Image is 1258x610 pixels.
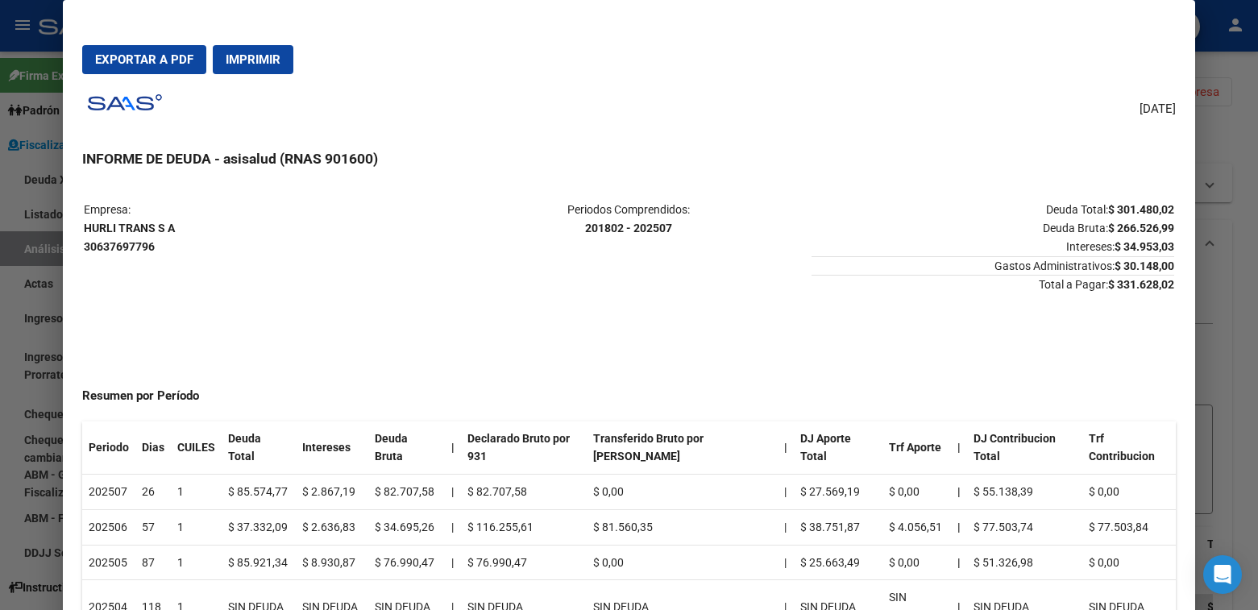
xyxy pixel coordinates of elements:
[587,421,778,475] th: Transferido Bruto por [PERSON_NAME]
[222,509,296,545] td: $ 37.332,09
[882,421,950,475] th: Trf Aporte
[368,545,444,580] td: $ 76.990,47
[1203,555,1242,594] div: Open Intercom Messenger
[778,421,794,475] th: |
[445,545,461,580] td: |
[1108,278,1174,291] strong: $ 331.628,02
[95,52,193,67] span: Exportar a PDF
[951,421,967,475] th: |
[135,545,171,580] td: 87
[967,421,1082,475] th: DJ Contribucion Total
[794,509,882,545] td: $ 38.751,87
[82,45,206,74] button: Exportar a PDF
[296,509,368,545] td: $ 2.636,83
[1115,259,1174,272] strong: $ 30.148,00
[1115,240,1174,253] strong: $ 34.953,03
[461,475,587,510] td: $ 82.707,58
[1082,475,1176,510] td: $ 0,00
[587,475,778,510] td: $ 0,00
[226,52,280,67] span: Imprimir
[171,545,222,580] td: 1
[778,545,794,580] td: |
[84,201,446,255] p: Empresa:
[882,509,950,545] td: $ 4.056,51
[1140,100,1176,118] span: [DATE]
[222,421,296,475] th: Deuda Total
[82,387,1176,405] h4: Resumen por Período
[222,545,296,580] td: $ 85.921,34
[794,421,882,475] th: DJ Aporte Total
[445,421,461,475] th: |
[213,45,293,74] button: Imprimir
[1108,222,1174,234] strong: $ 266.526,99
[84,222,175,253] strong: HURLI TRANS S A 30637697796
[368,509,444,545] td: $ 34.695,26
[812,201,1174,255] p: Deuda Total: Deuda Bruta: Intereses:
[82,148,1176,169] h3: INFORME DE DEUDA - asisalud (RNAS 901600)
[882,545,950,580] td: $ 0,00
[82,545,135,580] td: 202505
[448,201,811,238] p: Periodos Comprendidos:
[461,421,587,475] th: Declarado Bruto por 931
[368,421,444,475] th: Deuda Bruta
[1082,509,1176,545] td: $ 77.503,84
[296,421,368,475] th: Intereses
[951,509,967,545] th: |
[587,545,778,580] td: $ 0,00
[794,545,882,580] td: $ 25.663,49
[967,509,1082,545] td: $ 77.503,74
[778,509,794,545] td: |
[461,545,587,580] td: $ 76.990,47
[296,475,368,510] td: $ 2.867,19
[171,475,222,510] td: 1
[82,509,135,545] td: 202506
[1108,203,1174,216] strong: $ 301.480,02
[812,275,1174,291] span: Total a Pagar:
[445,509,461,545] td: |
[171,421,222,475] th: CUILES
[368,475,444,510] td: $ 82.707,58
[82,421,135,475] th: Periodo
[461,509,587,545] td: $ 116.255,61
[587,509,778,545] td: $ 81.560,35
[794,475,882,510] td: $ 27.569,19
[171,509,222,545] td: 1
[1082,421,1176,475] th: Trf Contribucion
[967,475,1082,510] td: $ 55.138,39
[778,475,794,510] td: |
[296,545,368,580] td: $ 8.930,87
[1082,545,1176,580] td: $ 0,00
[135,509,171,545] td: 57
[967,545,1082,580] td: $ 51.326,98
[812,256,1174,272] span: Gastos Administrativos:
[135,475,171,510] td: 26
[882,475,950,510] td: $ 0,00
[951,545,967,580] th: |
[82,475,135,510] td: 202507
[445,475,461,510] td: |
[585,222,672,234] strong: 201802 - 202507
[135,421,171,475] th: Dias
[222,475,296,510] td: $ 85.574,77
[951,475,967,510] th: |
